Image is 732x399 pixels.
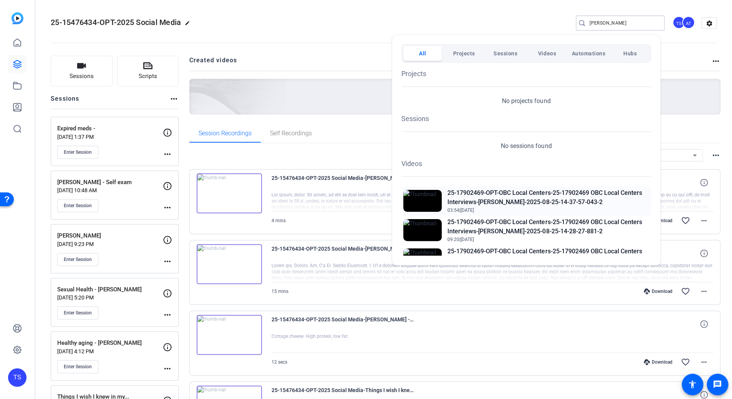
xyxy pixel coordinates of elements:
[401,68,651,79] h1: Projects
[447,218,649,236] h2: 25-17902469-OPT-OBC Local Centers-25-17902469 OBC Local Centers Interviews-[PERSON_NAME]-2025-08-...
[401,113,651,124] h1: Sessions
[453,47,475,60] span: Projects
[447,237,459,242] span: 09:20
[459,208,460,213] span: |
[447,188,649,207] h2: 25-17902469-OPT-OBC Local Centers-25-17902469 OBC Local Centers Interviews-[PERSON_NAME]-2025-08-...
[403,219,442,241] img: Thumbnail
[494,47,517,60] span: Sessions
[501,141,551,151] p: No sessions found
[460,208,474,213] span: [DATE]
[403,190,442,211] img: Thumbnail
[502,96,550,106] p: No projects found
[459,237,460,242] span: |
[447,247,649,265] h2: 25-17902469-OPT-OBC Local Centers-25-17902469 OBC Local Centers Interviews-[PERSON_NAME]-2025-08-...
[403,248,442,270] img: Thumbnail
[460,237,474,242] span: [DATE]
[538,47,556,60] span: Videos
[447,208,459,213] span: 03:54
[571,47,605,60] span: Automations
[419,47,426,60] span: All
[401,158,651,169] h1: Videos
[623,47,637,60] span: Hubs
